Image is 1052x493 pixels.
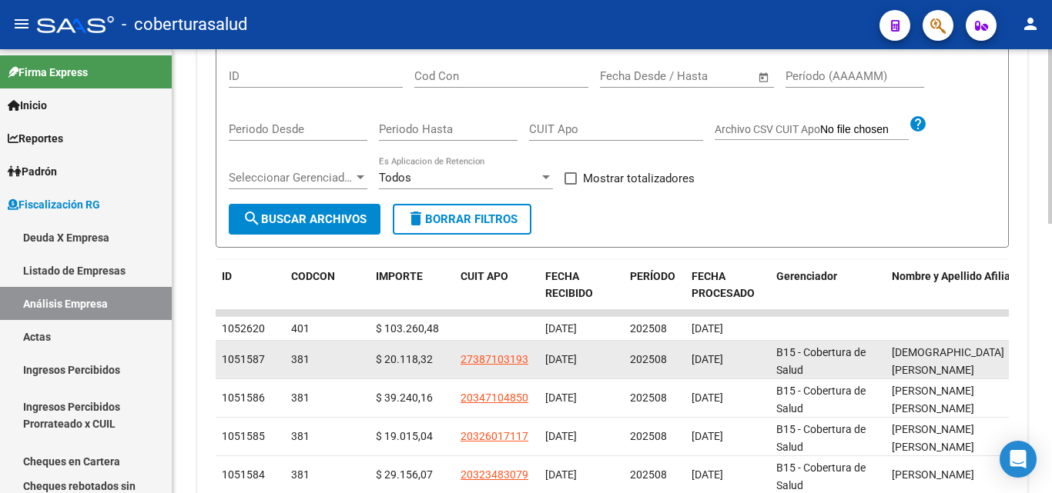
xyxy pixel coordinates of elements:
[393,204,531,235] button: Borrar Filtros
[122,8,247,42] span: - coberturasalud
[692,270,755,300] span: FECHA PROCESADO
[545,391,577,404] span: [DATE]
[776,346,866,376] span: B15 - Cobertura de Salud
[539,260,624,311] datatable-header-cell: FECHA RECIBIDO
[291,391,310,404] span: 381
[545,430,577,442] span: [DATE]
[755,68,773,86] button: Open calendar
[630,468,667,481] span: 202508
[624,260,685,311] datatable-header-cell: PERÍODO
[229,204,380,235] button: Buscar Archivos
[909,115,927,133] mat-icon: help
[291,270,335,282] span: CODCON
[8,196,100,213] span: Fiscalización RG
[692,353,723,365] span: [DATE]
[376,270,423,282] span: IMPORTE
[715,123,820,135] span: Archivo CSV CUIT Apo
[461,430,528,442] span: 20326017117
[243,209,261,228] mat-icon: search
[583,169,695,188] span: Mostrar totalizadores
[243,212,367,226] span: Buscar Archivos
[285,260,339,311] datatable-header-cell: CODCON
[676,69,751,83] input: Fecha fin
[8,97,47,114] span: Inicio
[216,260,285,311] datatable-header-cell: ID
[12,15,31,33] mat-icon: menu
[407,212,518,226] span: Borrar Filtros
[630,391,667,404] span: 202508
[376,468,433,481] span: $ 29.156,07
[776,385,866,415] span: B15 - Cobertura de Salud
[692,430,723,442] span: [DATE]
[222,270,232,282] span: ID
[770,260,886,311] datatable-header-cell: Gerenciador
[820,123,909,137] input: Archivo CSV CUIT Apo
[407,209,425,228] mat-icon: delete
[222,430,265,442] span: 1051585
[776,423,866,453] span: B15 - Cobertura de Salud
[692,322,723,335] span: [DATE]
[376,353,433,365] span: $ 20.118,32
[229,171,353,185] span: Seleccionar Gerenciador
[291,468,310,481] span: 381
[454,260,539,311] datatable-header-cell: CUIT APO
[545,270,593,300] span: FECHA RECIBIDO
[630,322,667,335] span: 202508
[461,270,508,282] span: CUIT APO
[222,391,265,404] span: 1051586
[222,322,265,335] span: 1052620
[461,468,528,481] span: 20323483079
[892,385,974,415] span: [PERSON_NAME] [PERSON_NAME]
[291,322,310,335] span: 401
[461,353,528,365] span: 27387103193
[376,430,433,442] span: $ 19.015,04
[776,270,837,282] span: Gerenciador
[545,468,577,481] span: [DATE]
[376,391,433,404] span: $ 39.240,16
[376,322,439,335] span: $ 103.260,48
[892,423,974,453] span: [PERSON_NAME] [PERSON_NAME]
[776,461,866,491] span: B15 - Cobertura de Salud
[461,391,528,404] span: 20347104850
[685,260,770,311] datatable-header-cell: FECHA PROCESADO
[8,130,63,147] span: Reportes
[379,171,411,185] span: Todos
[892,468,974,481] span: [PERSON_NAME]
[291,430,310,442] span: 381
[692,391,723,404] span: [DATE]
[892,346,1004,394] span: [DEMOGRAPHIC_DATA][PERSON_NAME] [PERSON_NAME]
[630,270,675,282] span: PERÍODO
[545,353,577,365] span: [DATE]
[692,468,723,481] span: [DATE]
[370,260,454,311] datatable-header-cell: IMPORTE
[892,270,1023,282] span: Nombre y Apellido Afiliado
[886,260,1040,311] datatable-header-cell: Nombre y Apellido Afiliado
[8,64,88,81] span: Firma Express
[600,69,662,83] input: Fecha inicio
[630,353,667,365] span: 202508
[222,353,265,365] span: 1051587
[630,430,667,442] span: 202508
[222,468,265,481] span: 1051584
[1000,441,1037,478] div: Open Intercom Messenger
[8,163,57,180] span: Padrón
[291,353,310,365] span: 381
[545,322,577,335] span: [DATE]
[1021,15,1040,33] mat-icon: person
